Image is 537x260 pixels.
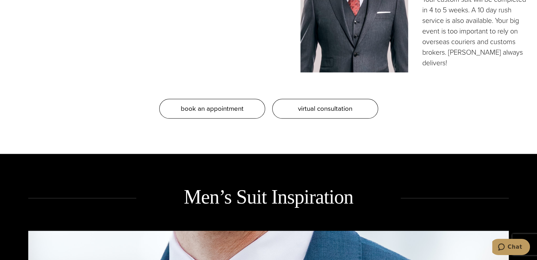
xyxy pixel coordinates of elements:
[272,99,378,119] a: virtual consultation
[159,99,265,119] a: book an appointment
[136,184,401,210] h2: Men’s Suit Inspiration
[298,103,352,114] span: virtual consultation
[492,239,530,256] iframe: Opens a widget where you can chat to one of our agents
[181,103,244,114] span: book an appointment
